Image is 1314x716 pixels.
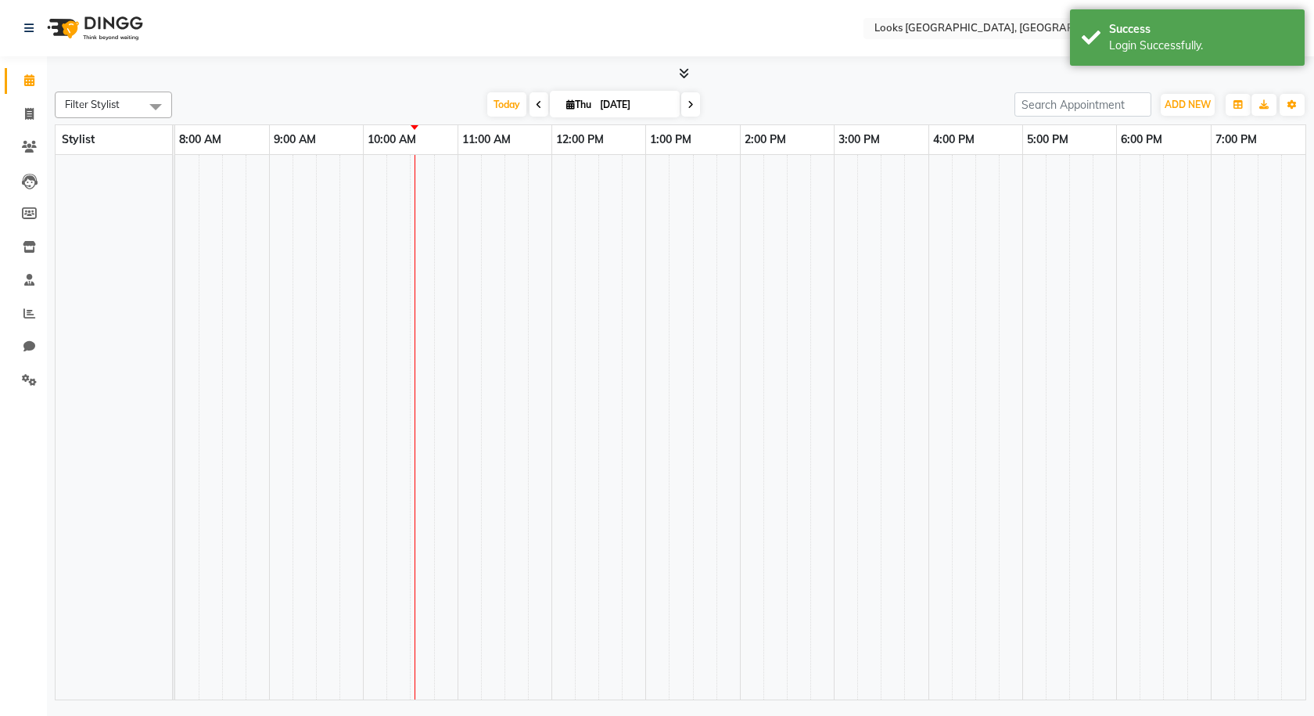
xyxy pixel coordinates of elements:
[1014,92,1151,117] input: Search Appointment
[835,128,884,151] a: 3:00 PM
[1165,99,1211,110] span: ADD NEW
[40,6,147,50] img: logo
[62,132,95,146] span: Stylist
[487,92,526,117] span: Today
[65,98,120,110] span: Filter Stylist
[646,128,695,151] a: 1:00 PM
[741,128,790,151] a: 2:00 PM
[1117,128,1166,151] a: 6:00 PM
[1212,128,1261,151] a: 7:00 PM
[270,128,320,151] a: 9:00 AM
[562,99,595,110] span: Thu
[458,128,515,151] a: 11:00 AM
[364,128,420,151] a: 10:00 AM
[595,93,673,117] input: 2025-09-04
[1109,21,1293,38] div: Success
[1109,38,1293,54] div: Login Successfully.
[929,128,978,151] a: 4:00 PM
[1023,128,1072,151] a: 5:00 PM
[1161,94,1215,116] button: ADD NEW
[175,128,225,151] a: 8:00 AM
[552,128,608,151] a: 12:00 PM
